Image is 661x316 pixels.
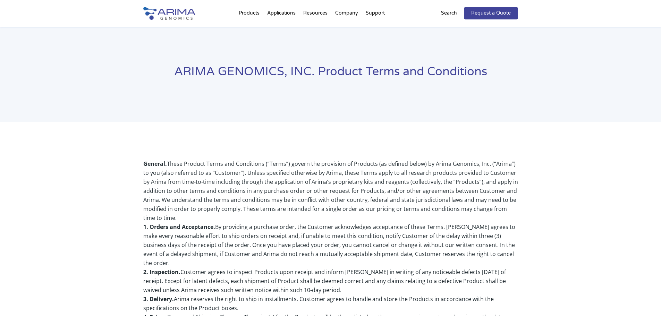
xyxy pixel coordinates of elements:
[143,294,518,313] div: Arima reserves the right to ship in installments. Customer agrees to handle and store the Product...
[143,268,180,276] strong: 2. Inspection.
[143,159,518,222] div: These Product Terms and Conditions (“Terms”) govern the provision of Products (as defined below) ...
[143,222,518,267] div: By providing a purchase order, the Customer acknowledges acceptance of these Terms. [PERSON_NAME]...
[441,9,457,18] p: Search
[143,160,167,168] strong: General.
[143,64,518,85] h1: ARIMA GENOMICS, INC. Product Terms and Conditions
[143,295,174,303] strong: 3. Delivery.
[143,267,518,294] div: Customer agrees to inspect Products upon receipt and inform [PERSON_NAME] in writing of any notic...
[464,7,518,19] a: Request a Quote
[143,7,195,20] img: Arima-Genomics-logo
[143,223,215,231] strong: 1. Orders and Acceptance.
